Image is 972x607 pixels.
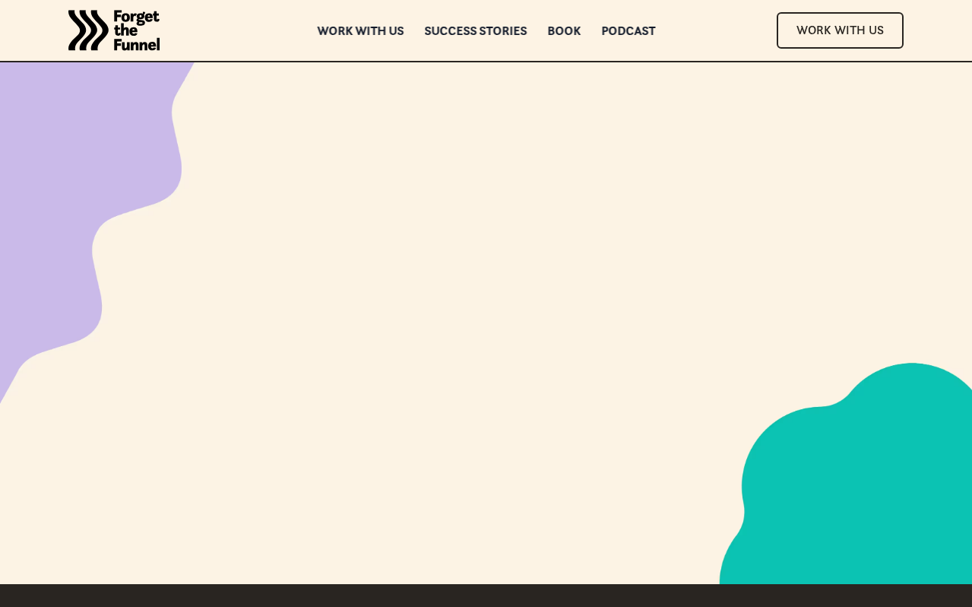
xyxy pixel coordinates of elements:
a: Work With Us [777,12,904,48]
a: Podcast [601,25,655,36]
a: Book [547,25,581,36]
a: Success Stories [424,25,527,36]
a: Work with us [317,25,404,36]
